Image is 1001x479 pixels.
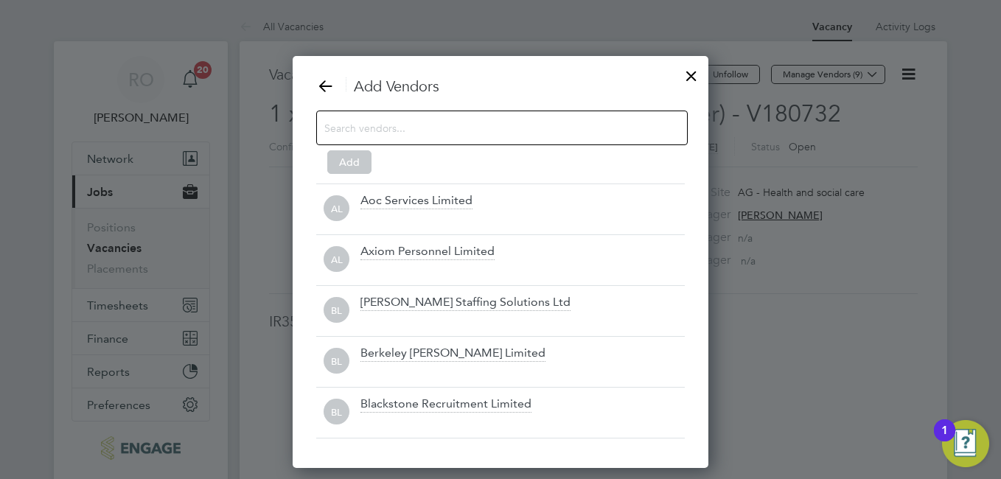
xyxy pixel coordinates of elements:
[941,430,948,450] div: 1
[942,420,989,467] button: Open Resource Center, 1 new notification
[316,77,685,96] h3: Add Vendors
[324,196,349,222] span: AL
[360,295,571,311] div: [PERSON_NAME] Staffing Solutions Ltd
[324,247,349,273] span: AL
[360,396,531,413] div: Blackstone Recruitment Limited
[324,118,656,137] input: Search vendors...
[327,150,372,174] button: Add
[324,399,349,425] span: BL
[360,193,472,209] div: Aoc Services Limited
[360,346,545,362] div: Berkeley [PERSON_NAME] Limited
[324,349,349,374] span: BL
[324,298,349,324] span: BL
[360,244,495,260] div: Axiom Personnel Limited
